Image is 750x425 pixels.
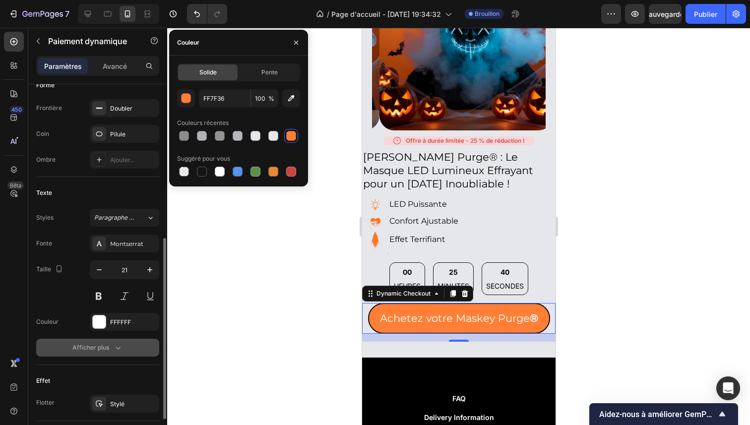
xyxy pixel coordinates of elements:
[199,89,250,107] input: Par exemple : FFFFFF
[36,130,49,137] font: Coin
[44,62,82,70] font: Paramètres
[268,95,274,102] font: %
[36,156,56,163] font: Ombre
[649,4,682,24] button: Sauvegarder
[32,253,59,263] p: HEURES
[694,10,717,18] font: Publier
[75,253,107,263] p: MINUTES
[599,410,728,419] font: Aidez-nous à améliorer GemPages !
[36,189,52,196] font: Texte
[36,214,54,221] font: Styles
[110,400,125,408] font: Stylé
[10,182,21,189] font: Bêta
[48,36,127,46] font: Paiement dynamique
[36,318,59,325] font: Couleur
[716,376,740,400] div: Ouvrir Intercom Messenger
[36,399,55,406] font: Flotter
[327,10,329,18] font: /
[27,170,105,184] p: LED Puissante
[36,265,51,273] font: Taille
[62,384,132,395] a: Delivery Information
[75,239,107,249] div: 25
[199,68,217,76] font: Solide
[27,205,105,219] p: Effet Terrifiant
[110,240,143,247] font: Montserrat
[110,130,125,138] font: Pilule
[331,10,441,18] font: Page d'accueil - [DATE] 19:34:32
[36,339,159,357] button: Afficher plus
[6,275,188,306] button: <p>Achetez votre Maskey Purge<strong>®</strong></p>
[644,10,687,18] font: Sauvegarder
[686,4,726,24] button: Publier
[72,344,109,351] font: Afficher plus
[110,156,134,164] font: Ajouter...
[103,62,127,70] font: Avancé
[36,377,50,384] font: Effet
[12,261,70,270] div: Dynamic Checkout
[36,81,55,89] font: Forme
[32,239,59,249] div: 00
[11,106,22,113] font: 450
[599,408,728,420] button: Afficher l'enquête - Aidez-nous à améliorer GemPages !
[90,209,159,227] button: Paragraphe 1*
[110,318,131,326] font: FFFFFF
[65,9,69,19] font: 7
[21,109,173,118] div: Offre à durée limitée - 25 % de réduction !
[177,39,199,46] font: Couleur
[475,10,500,17] font: Brouillon
[168,284,176,297] strong: ®
[36,104,62,112] font: Frontière
[261,68,278,76] font: Pente
[187,4,227,24] div: Annuler/Rétablir
[4,4,74,24] button: 7
[124,253,162,263] p: SECONDES
[110,105,132,112] font: Doubler
[124,239,162,249] div: 40
[90,365,104,376] a: FAQ
[362,28,556,425] iframe: Zone de conception
[18,281,176,300] p: Achetez votre Maskey Purge
[48,35,132,47] p: Paiement dynamique
[177,155,230,162] font: Suggéré pour vous
[94,214,135,221] font: Paragraphe 1*
[27,186,105,201] p: Confort Ajustable
[36,240,52,247] font: Fonte
[177,119,229,126] font: Couleurs récentes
